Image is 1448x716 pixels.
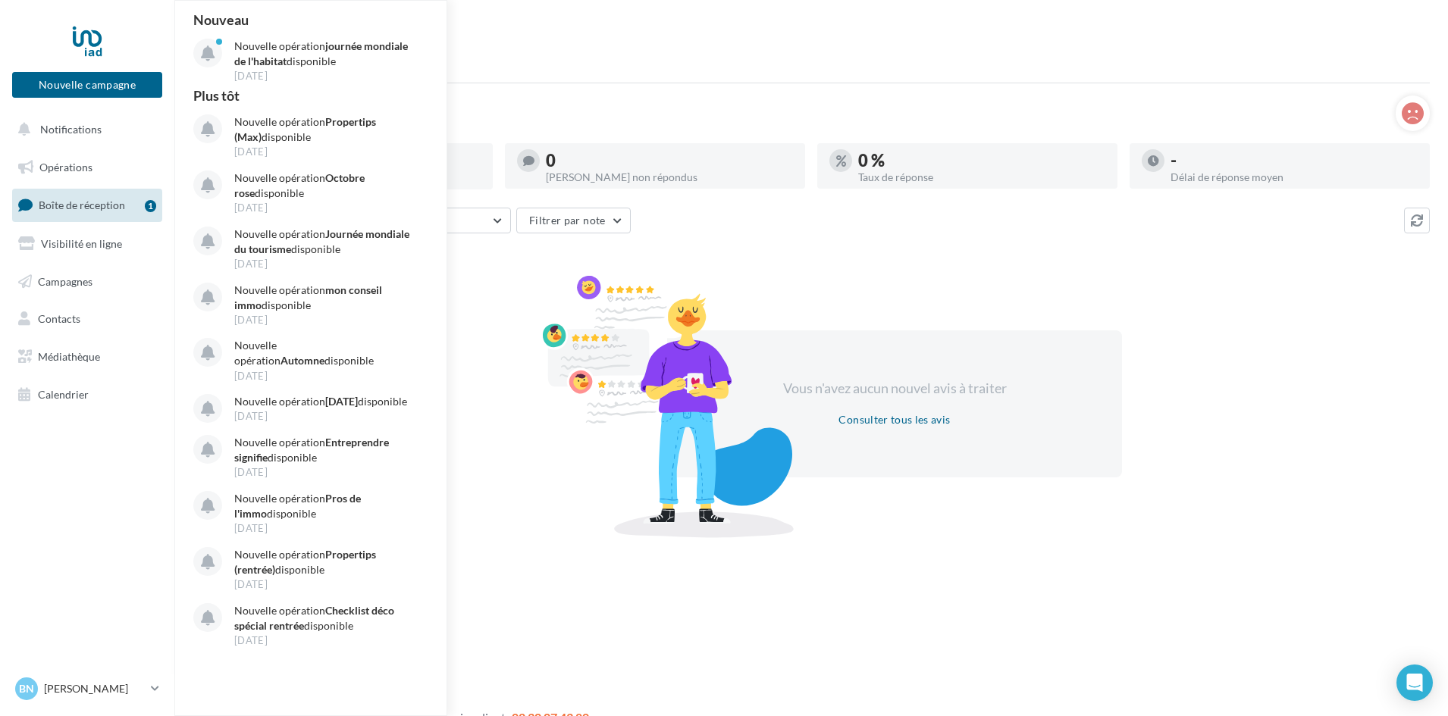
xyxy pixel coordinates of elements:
button: Notifications [9,114,159,145]
span: Bn [19,681,34,696]
div: Boîte de réception [193,24,1430,47]
div: Délai de réponse moyen [1171,172,1418,183]
a: Bn [PERSON_NAME] [12,674,162,703]
a: Contacts [9,303,165,335]
p: [PERSON_NAME] [44,681,145,696]
div: Taux de réponse [858,172,1105,183]
div: - [1171,152,1418,169]
a: Opérations [9,152,165,183]
span: Campagnes [38,274,92,287]
span: Contacts [38,312,80,325]
div: 0 [546,152,793,169]
span: Boîte de réception [39,199,125,211]
a: Campagnes [9,266,165,298]
a: Médiathèque [9,341,165,373]
div: Open Intercom Messenger [1396,664,1433,701]
div: Vous n'avez aucun nouvel avis à traiter [764,379,1025,399]
a: Calendrier [9,379,165,411]
div: [PERSON_NAME] non répondus [546,172,793,183]
span: Notifications [40,123,102,136]
div: 1 [145,200,156,212]
button: Filtrer par note [516,208,631,233]
a: Boîte de réception1 [9,189,165,221]
span: Calendrier [38,388,89,401]
span: Visibilité en ligne [41,237,122,250]
button: Consulter tous les avis [832,411,956,429]
span: Opérations [39,161,92,174]
button: Nouvelle campagne [12,72,162,98]
span: Médiathèque [38,350,100,363]
a: Visibilité en ligne [9,228,165,260]
div: 0 % [858,152,1105,169]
